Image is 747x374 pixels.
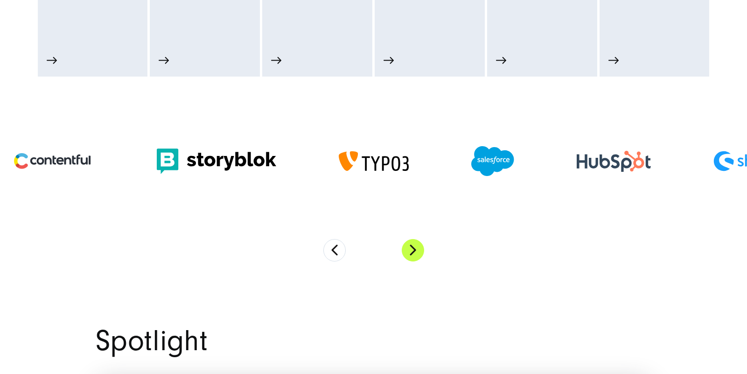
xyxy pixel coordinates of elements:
button: Previous [323,239,346,261]
h2: Spotlight [96,327,652,355]
img: Salesforce Partner Agentur - Digitalagentur SUNZINET [471,146,514,176]
img: TYPO3 Gold Memeber Agentur - Digitalagentur für TYPO3 CMS Entwicklung SUNZINET [339,151,409,171]
img: Storyblok logo Storyblok Headless CMS Agentur SUNZINET (1) [157,148,276,174]
button: Next [402,239,424,261]
img: Contentful Partneragentur - Digitalagentur für headless CMS Entwicklung SUNZINET [10,145,94,177]
img: HubSpot Gold Partner Agentur - Digitalagentur SUNZINET [577,151,651,172]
